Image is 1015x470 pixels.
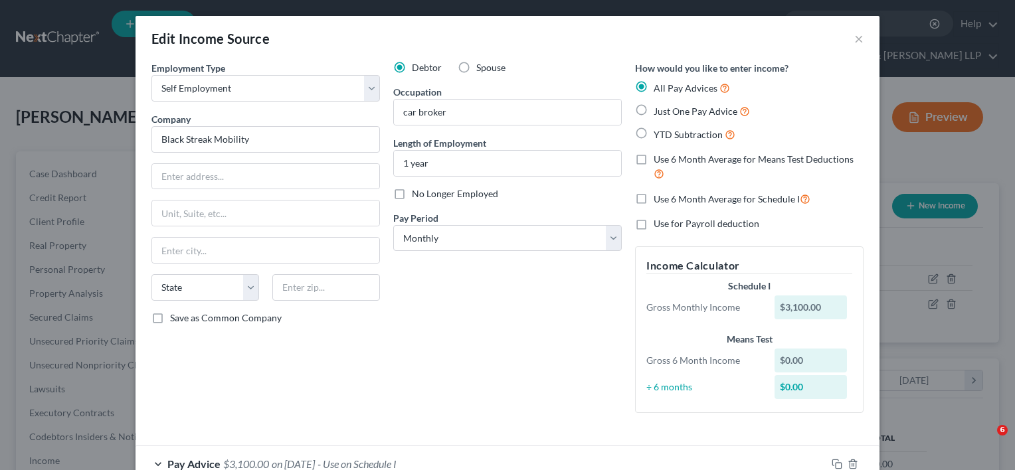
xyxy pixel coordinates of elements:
[654,106,737,117] span: Just One Pay Advice
[640,354,768,367] div: Gross 6 Month Income
[318,457,397,470] span: - Use on Schedule I
[775,375,848,399] div: $0.00
[635,61,788,75] label: How would you like to enter income?
[640,380,768,394] div: ÷ 6 months
[223,457,269,470] span: $3,100.00
[394,100,621,125] input: --
[654,153,854,165] span: Use 6 Month Average for Means Test Deductions
[272,457,315,470] span: on [DATE]
[167,457,221,470] span: Pay Advice
[152,238,379,263] input: Enter city...
[272,274,380,301] input: Enter zip...
[997,425,1008,435] span: 6
[654,193,800,204] span: Use 6 Month Average for Schedule I
[775,295,848,319] div: $3,100.00
[775,349,848,372] div: $0.00
[412,62,442,73] span: Debtor
[152,200,379,226] input: Unit, Suite, etc...
[393,212,438,224] span: Pay Period
[151,29,270,48] div: Edit Income Source
[412,188,498,199] span: No Longer Employed
[170,312,282,323] span: Save as Common Company
[394,151,621,176] input: ex: 2 years
[393,136,486,150] label: Length of Employment
[854,31,864,46] button: ×
[654,82,717,94] span: All Pay Advices
[646,279,852,293] div: Schedule I
[970,425,1002,457] iframe: Intercom live chat
[393,85,442,99] label: Occupation
[640,301,768,314] div: Gross Monthly Income
[152,164,379,189] input: Enter address...
[151,62,225,74] span: Employment Type
[476,62,506,73] span: Spouse
[646,333,852,346] div: Means Test
[151,114,191,125] span: Company
[646,258,852,274] h5: Income Calculator
[654,218,759,229] span: Use for Payroll deduction
[654,129,723,140] span: YTD Subtraction
[151,126,380,153] input: Search company by name...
